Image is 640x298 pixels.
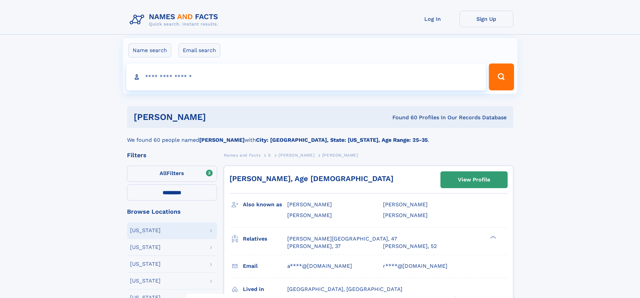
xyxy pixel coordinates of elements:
div: [US_STATE] [130,228,161,233]
div: Browse Locations [127,209,217,215]
a: [PERSON_NAME], 52 [383,243,437,250]
img: Logo Names and Facts [127,11,224,29]
a: Names and Facts [224,151,261,159]
a: [PERSON_NAME] [279,151,314,159]
div: [US_STATE] [130,245,161,250]
h1: [PERSON_NAME] [134,113,299,121]
span: [PERSON_NAME] [287,201,332,208]
span: S [268,153,271,158]
div: Filters [127,152,217,158]
div: [US_STATE] [130,261,161,267]
div: [US_STATE] [130,278,161,284]
a: [PERSON_NAME][GEOGRAPHIC_DATA], 47 [287,235,397,243]
label: Email search [178,43,220,57]
a: Sign Up [460,11,513,27]
h3: Email [243,260,287,272]
span: [PERSON_NAME] [383,212,428,218]
h3: Also known as [243,199,287,210]
span: All [160,170,167,176]
a: S [268,151,271,159]
b: [PERSON_NAME] [199,137,245,143]
div: We found 60 people named with . [127,128,513,144]
div: View Profile [458,172,490,187]
h3: Lived in [243,284,287,295]
label: Name search [128,43,171,57]
div: Found 60 Profiles In Our Records Database [299,114,507,121]
span: [PERSON_NAME] [322,153,358,158]
button: Search Button [489,63,514,90]
a: Log In [406,11,460,27]
span: [GEOGRAPHIC_DATA], [GEOGRAPHIC_DATA] [287,286,402,292]
div: ❯ [488,235,497,239]
a: [PERSON_NAME], Age [DEMOGRAPHIC_DATA] [229,174,393,183]
a: View Profile [441,172,507,188]
input: search input [126,63,486,90]
span: [PERSON_NAME] [287,212,332,218]
a: [PERSON_NAME], 37 [287,243,341,250]
span: [PERSON_NAME] [279,153,314,158]
label: Filters [127,166,217,182]
h3: Relatives [243,233,287,245]
span: [PERSON_NAME] [383,201,428,208]
b: City: [GEOGRAPHIC_DATA], State: [US_STATE], Age Range: 25-35 [256,137,428,143]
